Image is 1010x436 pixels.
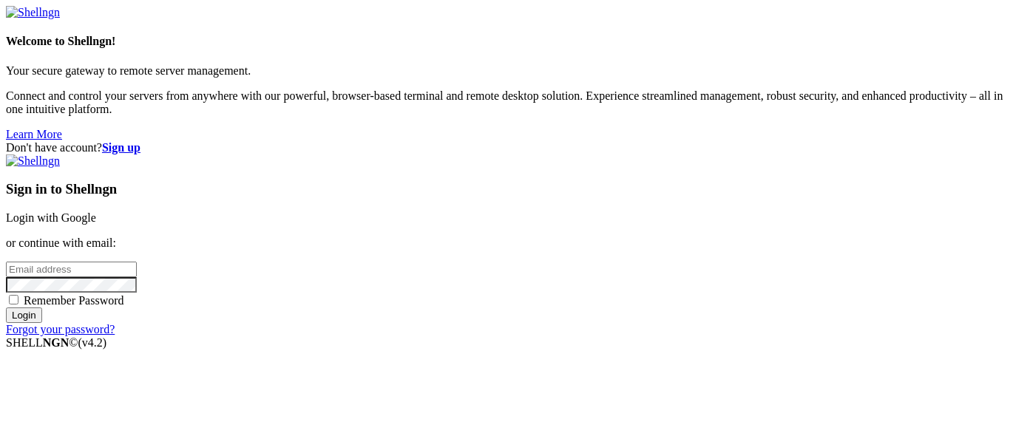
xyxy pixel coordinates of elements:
a: Login with Google [6,211,96,224]
input: Login [6,307,42,323]
span: 4.2.0 [78,336,107,349]
div: Don't have account? [6,141,1004,154]
p: Connect and control your servers from anywhere with our powerful, browser-based terminal and remo... [6,89,1004,116]
a: Sign up [102,141,140,154]
span: Remember Password [24,294,124,307]
b: NGN [43,336,70,349]
a: Learn More [6,128,62,140]
input: Email address [6,262,137,277]
span: SHELL © [6,336,106,349]
img: Shellngn [6,154,60,168]
a: Forgot your password? [6,323,115,335]
h4: Welcome to Shellngn! [6,35,1004,48]
p: Your secure gateway to remote server management. [6,64,1004,78]
p: or continue with email: [6,236,1004,250]
h3: Sign in to Shellngn [6,181,1004,197]
input: Remember Password [9,295,18,304]
img: Shellngn [6,6,60,19]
